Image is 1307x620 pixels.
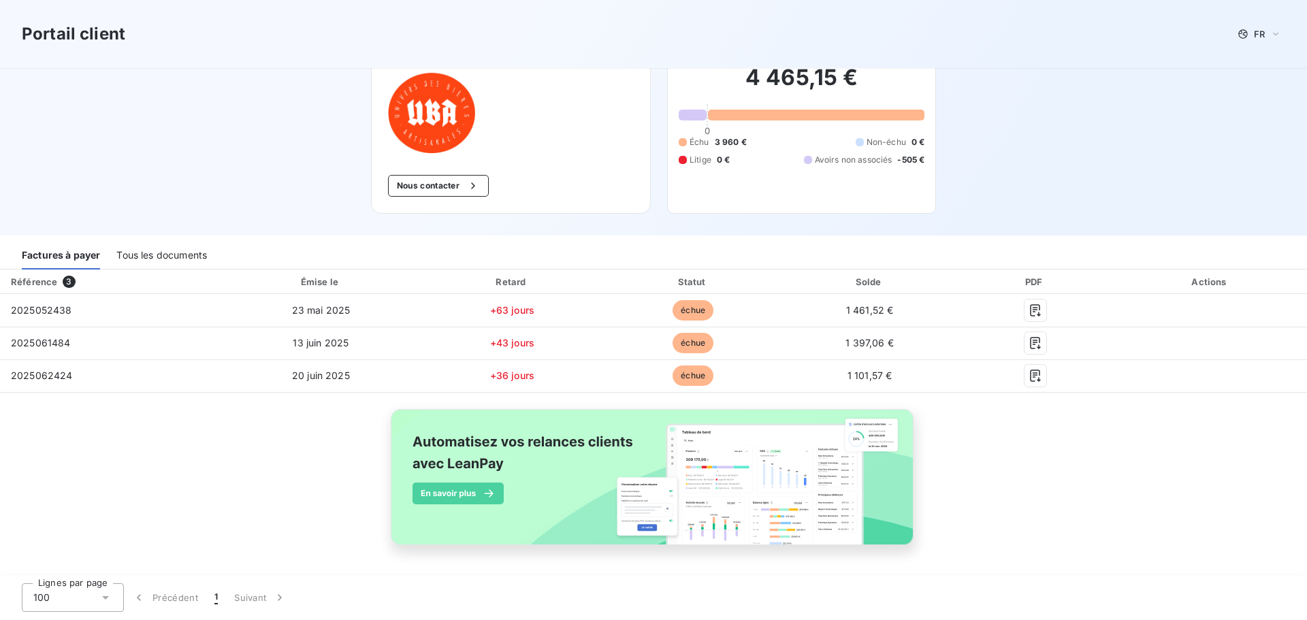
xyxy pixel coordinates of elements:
img: Company logo [388,71,475,153]
div: Solde [786,275,954,289]
span: 0 € [911,136,924,148]
div: Émise le [224,275,418,289]
span: 13 juin 2025 [293,337,349,348]
span: 2025052438 [11,304,72,316]
div: Factures à payer [22,241,100,270]
span: +36 jours [490,370,534,381]
span: 0 € [717,154,730,166]
span: échue [673,365,713,386]
span: 1 101,57 € [848,370,892,381]
span: 2025061484 [11,337,71,348]
span: +63 jours [490,304,534,316]
button: Précédent [124,583,206,612]
div: Retard [423,275,601,289]
div: Tous les documents [116,241,207,270]
div: PDF [960,275,1111,289]
h2: 4 465,15 € [679,64,924,105]
button: Nous contacter [388,175,489,197]
span: échue [673,300,713,321]
div: Référence [11,276,57,287]
button: Suivant [226,583,295,612]
div: Statut [607,275,780,289]
span: Non-échu [867,136,906,148]
button: 1 [206,583,226,612]
span: Litige [690,154,711,166]
img: banner [378,401,929,568]
span: FR [1254,29,1265,39]
span: +43 jours [490,337,534,348]
span: 1 [214,591,218,604]
span: 0 [705,125,710,136]
span: Avoirs non associés [815,154,892,166]
span: 20 juin 2025 [292,370,350,381]
span: Échu [690,136,709,148]
div: Actions [1116,275,1304,289]
span: échue [673,333,713,353]
span: 1 461,52 € [846,304,894,316]
span: 3 960 € [715,136,747,148]
span: 3 [63,276,75,288]
span: -505 € [897,154,924,166]
span: 23 mai 2025 [292,304,351,316]
h3: Portail client [22,22,125,46]
span: 100 [33,591,50,604]
span: 1 397,06 € [845,337,894,348]
span: 2025062424 [11,370,73,381]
